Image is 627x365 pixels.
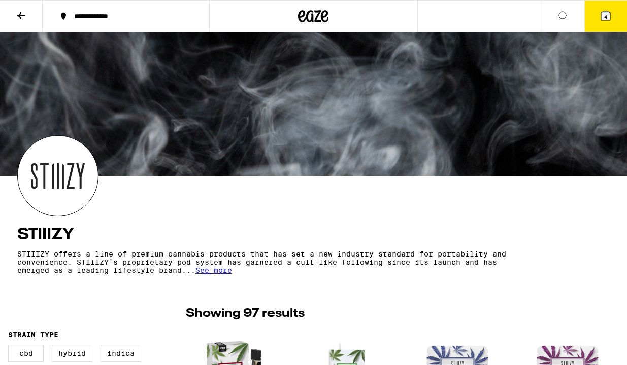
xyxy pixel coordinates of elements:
[8,331,58,339] legend: Strain Type
[195,266,232,274] span: See more
[17,250,521,274] p: STIIIZY offers a line of premium cannabis products that has set a new industry standard for porta...
[604,14,607,20] span: 4
[18,136,98,216] img: STIIIZY logo
[8,345,44,362] label: CBD
[101,345,141,362] label: Indica
[17,227,610,243] h4: STIIIZY
[52,345,92,362] label: Hybrid
[186,305,305,322] p: Showing 97 results
[584,1,627,32] button: 4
